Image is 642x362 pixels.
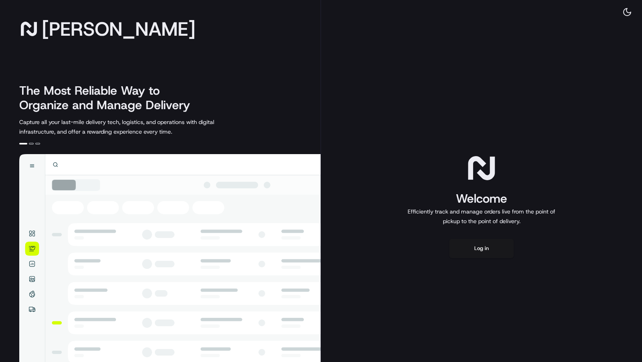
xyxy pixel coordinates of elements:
[42,21,195,37] span: [PERSON_NAME]
[19,83,199,112] h2: The Most Reliable Way to Organize and Manage Delivery
[404,207,559,226] p: Efficiently track and manage orders live from the point of pickup to the point of delivery.
[449,239,514,258] button: Log in
[19,117,250,136] p: Capture all your last-mile delivery tech, logistics, and operations with digital infrastructure, ...
[404,191,559,207] h1: Welcome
